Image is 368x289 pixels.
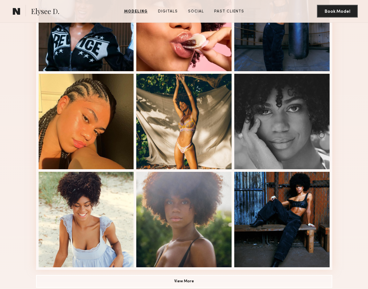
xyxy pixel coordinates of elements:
[317,8,358,14] a: Book Model
[31,6,59,18] span: Elysee D.
[155,9,180,14] a: Digitals
[36,275,332,288] button: View More
[212,9,247,14] a: Past Clients
[317,5,358,18] button: Book Model
[122,9,150,14] a: Modeling
[185,9,207,14] a: Social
